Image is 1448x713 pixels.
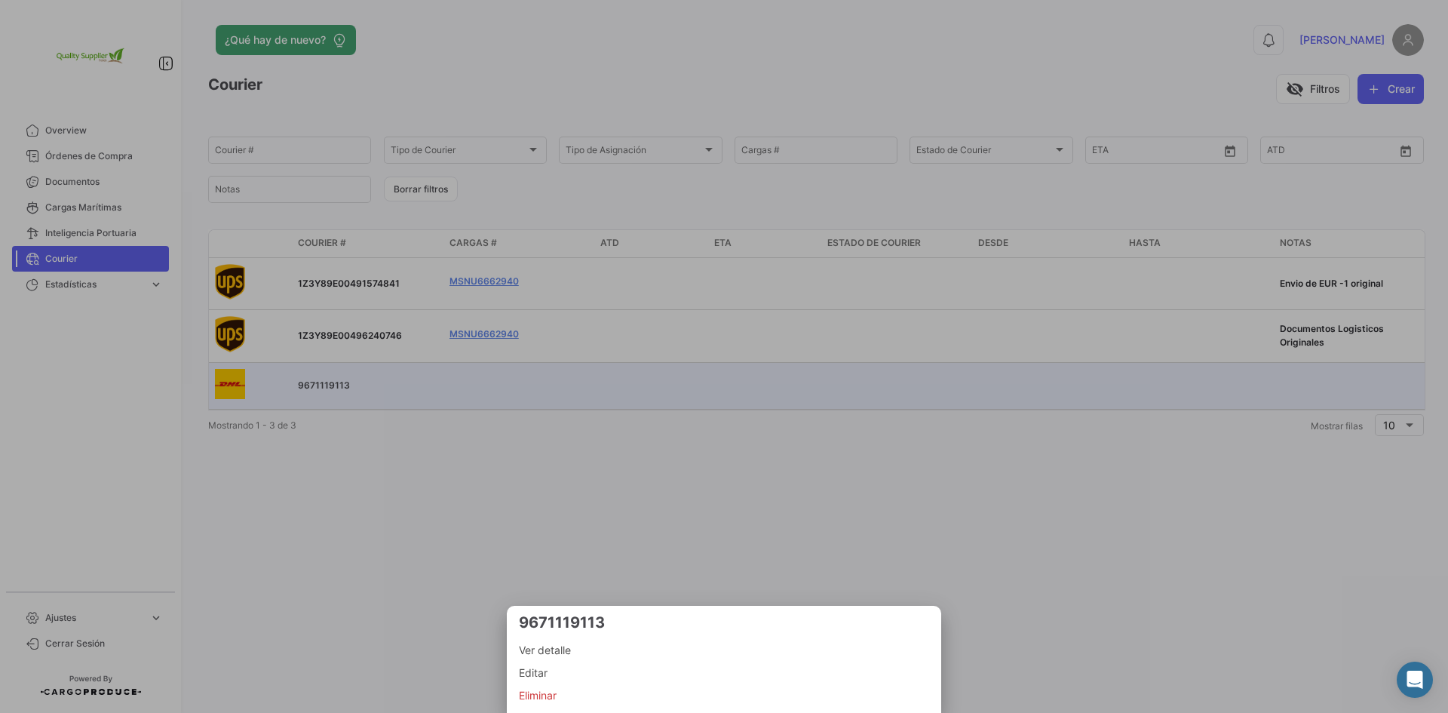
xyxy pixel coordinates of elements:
span: Editar [519,664,929,682]
a: Ver detalle [519,639,929,662]
a: Editar [519,662,929,684]
h3: 9671119113 [519,612,929,633]
span: Eliminar [519,687,929,705]
span: Ver detalle [519,641,929,659]
div: Abrir Intercom Messenger [1397,662,1433,698]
